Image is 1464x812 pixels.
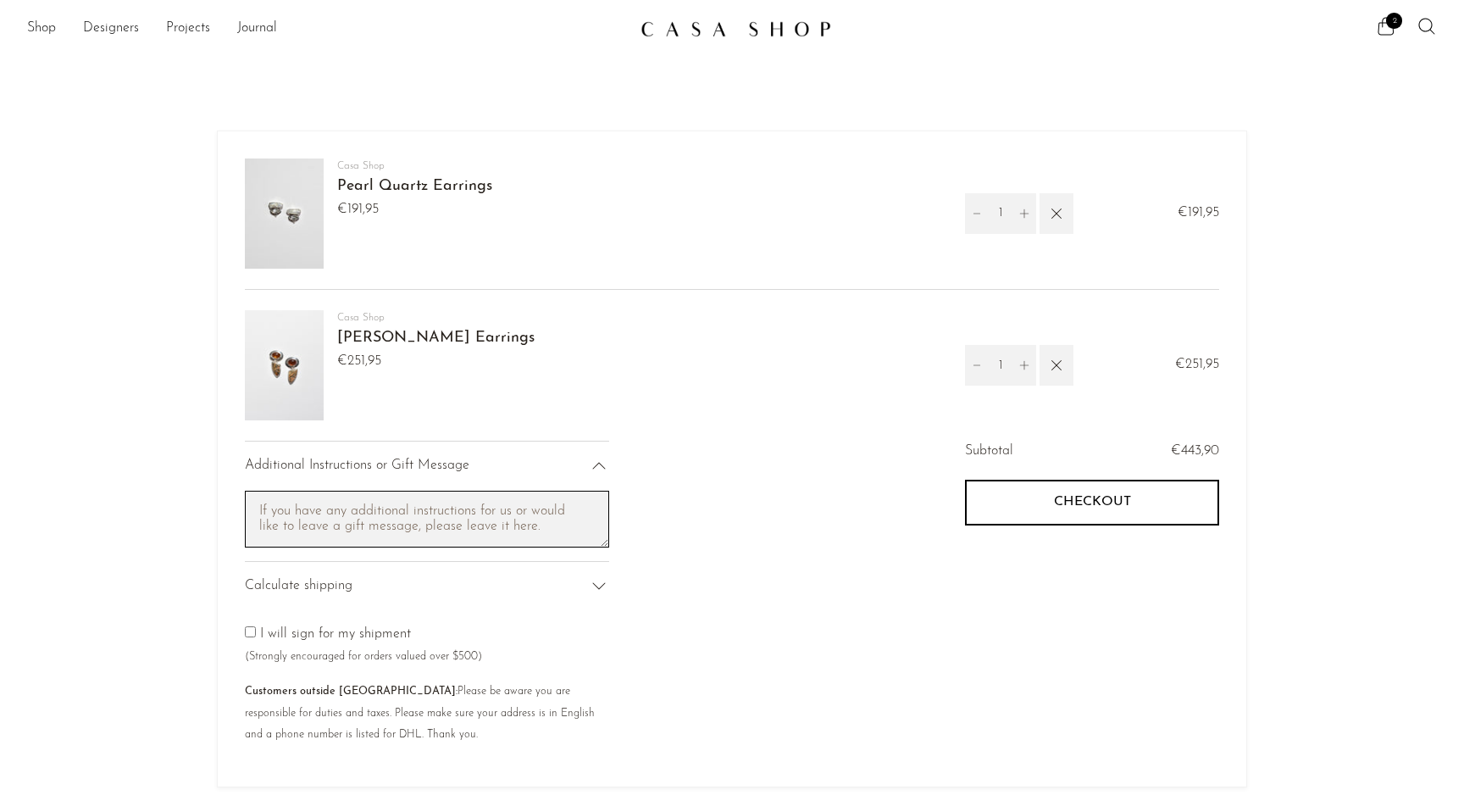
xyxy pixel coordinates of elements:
[245,561,609,611] div: Calculate shipping
[245,686,595,740] small: Please be aware you are responsible for duties and taxes. Please make sure your address is in Eng...
[337,351,535,373] span: €251,95
[1012,345,1036,386] button: Increment
[965,441,1013,463] span: Subtotal
[245,651,482,662] small: (Strongly encouraged for orders valued over $500)
[989,345,1012,386] input: Quantity
[337,161,385,171] a: Casa Shop
[989,193,1012,234] input: Quantity
[245,441,609,491] div: Additional Instructions or Gift Message
[337,331,535,346] a: [PERSON_NAME] Earrings
[965,345,989,386] button: Decrement
[965,193,989,234] button: Decrement
[245,310,324,420] img: Jasper Amber Earrings
[27,18,56,40] a: Shop
[245,686,457,697] b: Customers outside [GEOGRAPHIC_DATA]:
[1012,193,1036,234] button: Increment
[245,576,352,598] span: Calculate shipping
[337,313,385,323] a: Casa Shop
[1175,354,1219,376] span: €251,95
[245,159,324,269] img: Pearl Quartz Earrings
[237,18,277,40] a: Journal
[965,480,1219,526] button: Checkout
[27,14,627,43] nav: Desktop navigation
[1054,494,1131,510] span: Checkout
[1386,13,1402,29] span: 2
[245,455,469,477] span: Additional Instructions or Gift Message
[83,18,139,40] a: Designers
[166,18,210,40] a: Projects
[1178,203,1219,225] span: €191,95
[337,179,492,194] a: Pearl Quartz Earrings
[27,14,627,43] ul: NEW HEADER MENU
[1171,444,1219,458] span: €443,90
[965,555,1219,601] iframe: PayPal-paypal
[245,627,482,663] label: I will sign for my shipment
[245,491,609,548] textarea: Cart note
[337,199,492,221] span: €191,95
